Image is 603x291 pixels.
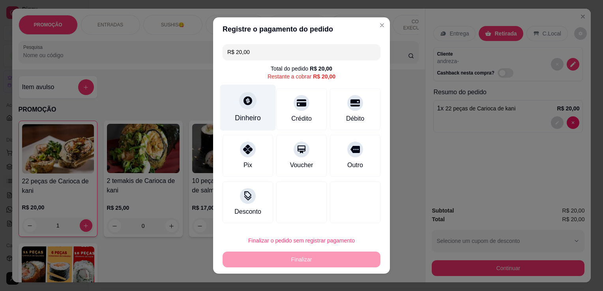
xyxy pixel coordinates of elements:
div: R$ 20,00 [310,65,332,73]
div: R$ 20,00 [313,73,335,80]
div: Pix [243,160,252,170]
div: Desconto [234,207,261,216]
div: Restante a cobrar [268,73,335,80]
div: Débito [346,114,364,123]
div: Crédito [291,114,312,123]
div: Total do pedido [271,65,332,73]
div: Voucher [290,160,313,170]
button: Close [376,19,388,32]
button: Finalizar o pedido sem registrar pagamento [223,233,380,248]
div: Dinheiro [235,113,261,123]
input: Ex.: hambúrguer de cordeiro [227,44,376,60]
header: Registre o pagamento do pedido [213,17,390,41]
div: Outro [347,160,363,170]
